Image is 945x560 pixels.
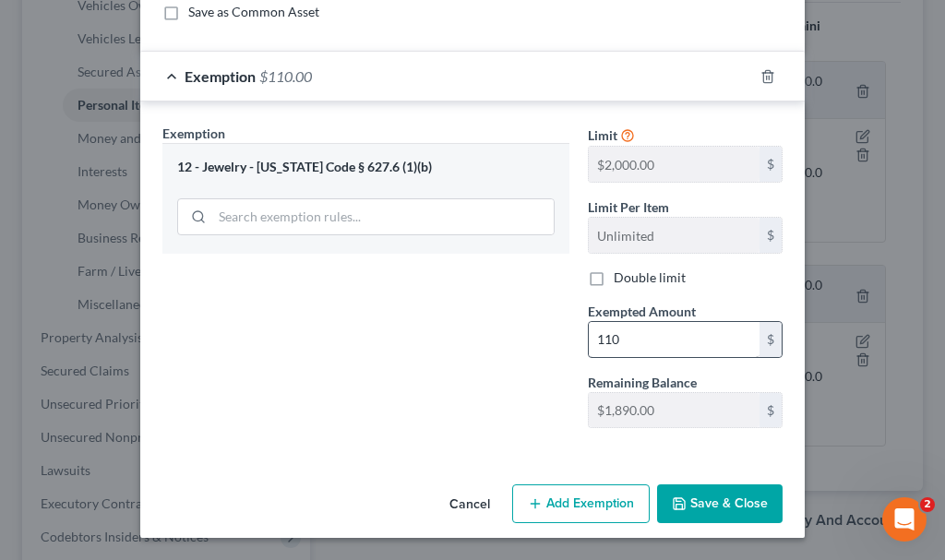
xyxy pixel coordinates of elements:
span: 2 [920,497,935,512]
input: -- [589,218,760,253]
button: Save & Close [657,484,783,523]
span: Limit [588,127,617,143]
span: $110.00 [259,67,312,85]
div: $ [760,218,782,253]
input: 0.00 [589,322,760,357]
label: Save as Common Asset [188,3,319,21]
iframe: Intercom live chat [882,497,927,542]
input: -- [589,393,760,428]
div: 12 - Jewelry - [US_STATE] Code § 627.6 (1)(b) [177,159,555,176]
label: Double limit [614,268,686,287]
span: Exemption [185,67,256,85]
div: $ [760,147,782,182]
label: Limit Per Item [588,197,669,217]
span: Exempted Amount [588,304,696,319]
button: Add Exemption [512,484,650,523]
label: Remaining Balance [588,373,697,392]
input: -- [589,147,760,182]
input: Search exemption rules... [212,199,554,234]
button: Cancel [435,486,505,523]
div: $ [760,322,782,357]
div: $ [760,393,782,428]
span: Exemption [162,125,225,141]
